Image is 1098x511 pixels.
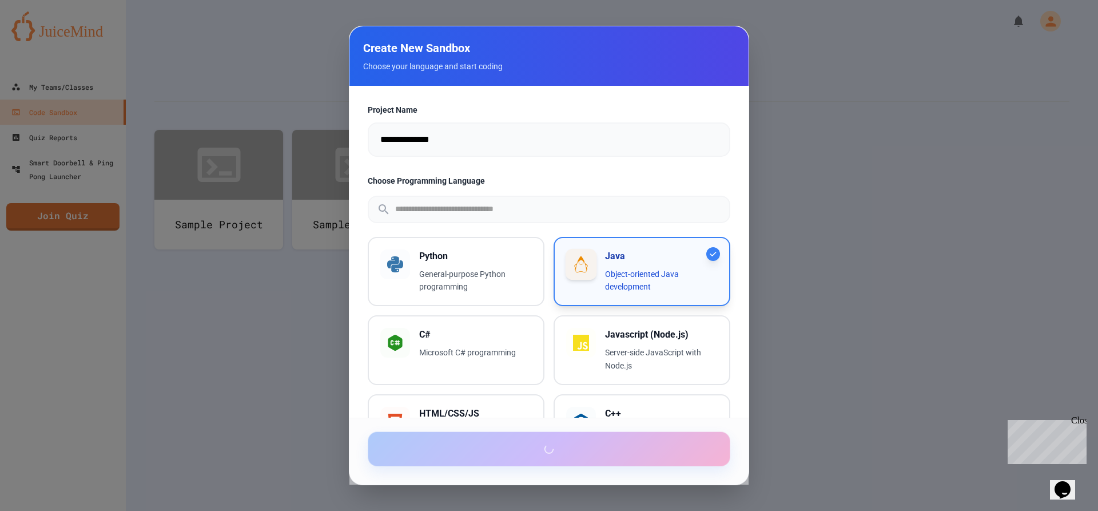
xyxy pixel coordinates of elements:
p: General-purpose Python programming [419,268,532,294]
iframe: chat widget [1050,465,1087,500]
h3: HTML/CSS/JS [419,407,532,421]
p: Object-oriented Java development [605,268,718,294]
h2: Create New Sandbox [363,40,735,56]
p: Microsoft C# programming [419,346,532,359]
h3: Javascript (Node.js) [605,328,718,342]
div: Chat with us now!Close [5,5,79,73]
label: Choose Programming Language [368,175,730,187]
p: Choose your language and start coding [363,61,735,72]
h3: C# [419,328,532,342]
h3: Python [419,249,532,263]
label: Project Name [368,104,730,116]
h3: C++ [605,407,718,421]
p: Server-side JavaScript with Node.js [605,346,718,373]
h3: Java [605,249,718,263]
iframe: chat widget [1003,415,1087,464]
